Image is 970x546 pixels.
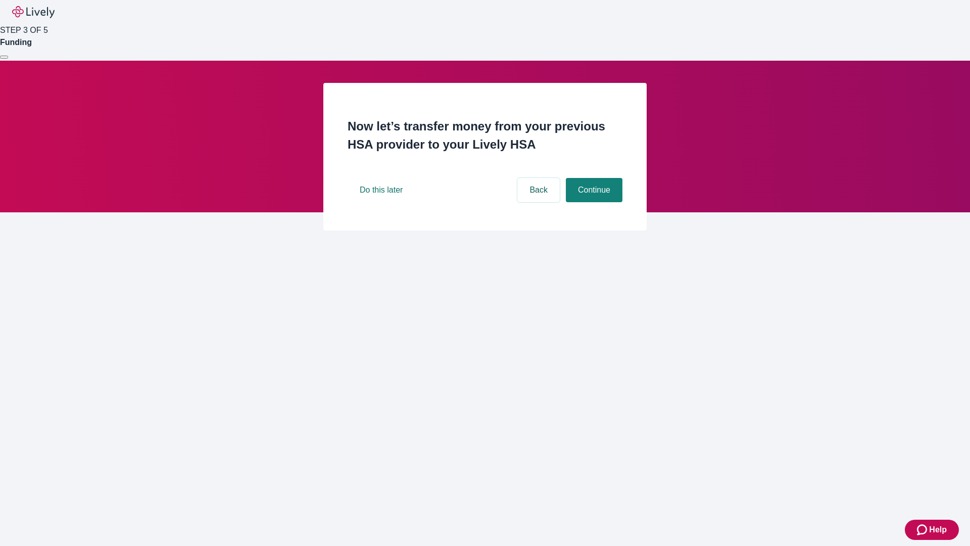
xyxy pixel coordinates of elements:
[929,524,947,536] span: Help
[348,117,622,154] h2: Now let’s transfer money from your previous HSA provider to your Lively HSA
[12,6,55,18] img: Lively
[917,524,929,536] svg: Zendesk support icon
[517,178,560,202] button: Back
[348,178,415,202] button: Do this later
[905,520,959,540] button: Zendesk support iconHelp
[566,178,622,202] button: Continue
